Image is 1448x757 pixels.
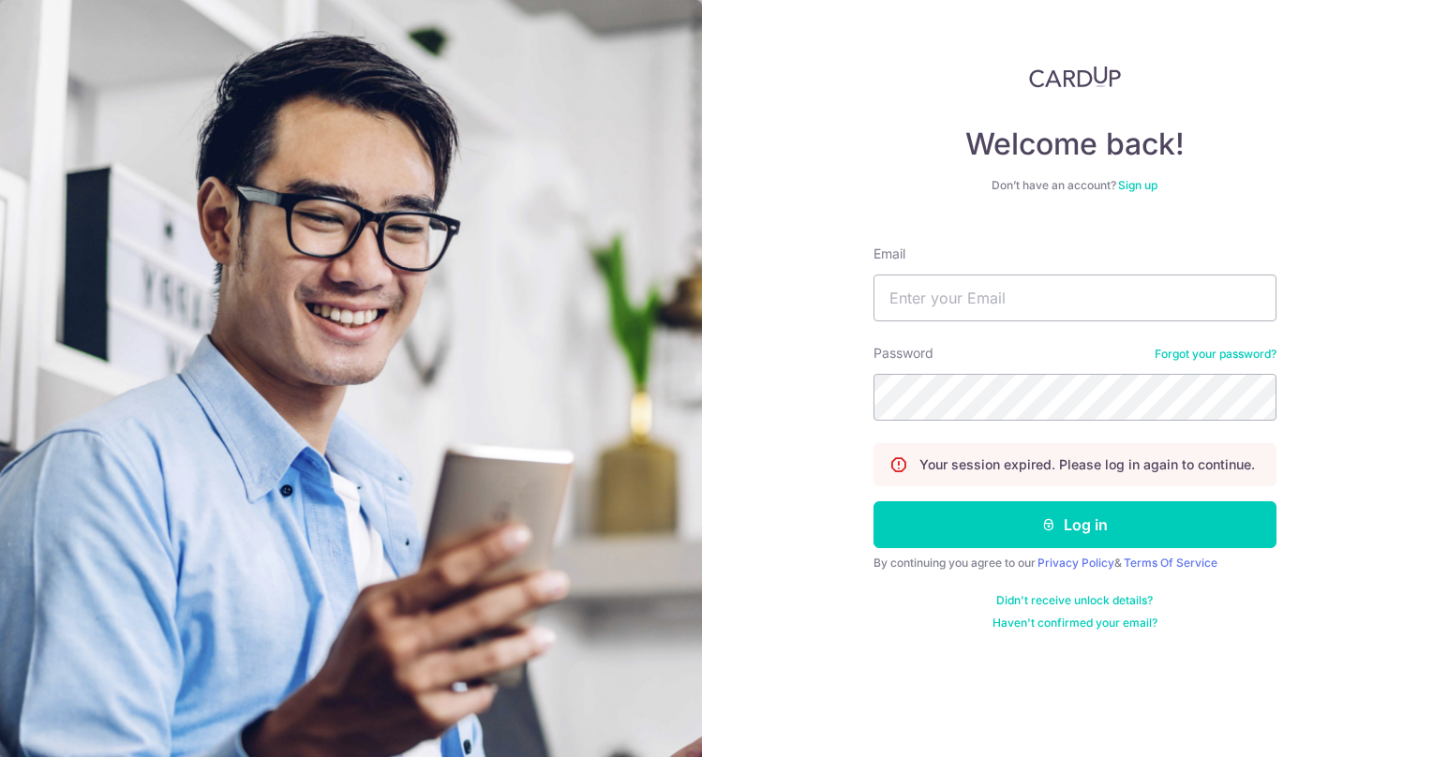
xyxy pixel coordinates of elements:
[919,455,1255,474] p: Your session expired. Please log in again to continue.
[873,245,905,263] label: Email
[993,616,1157,631] a: Haven't confirmed your email?
[873,344,933,363] label: Password
[873,501,1276,548] button: Log in
[1037,556,1114,570] a: Privacy Policy
[996,593,1153,608] a: Didn't receive unlock details?
[1029,66,1121,88] img: CardUp Logo
[873,556,1276,571] div: By continuing you agree to our &
[1124,556,1217,570] a: Terms Of Service
[873,178,1276,193] div: Don’t have an account?
[1118,178,1157,192] a: Sign up
[1155,347,1276,362] a: Forgot your password?
[873,126,1276,163] h4: Welcome back!
[873,275,1276,321] input: Enter your Email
